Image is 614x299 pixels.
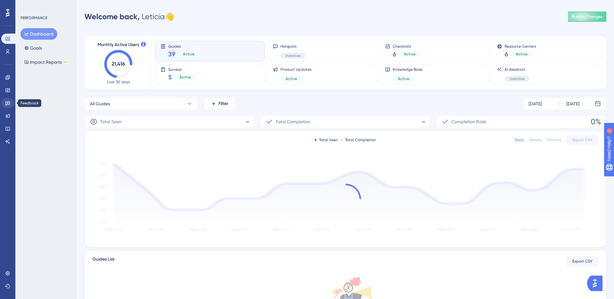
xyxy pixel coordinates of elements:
button: Export CSV [566,135,598,145]
div: Daily [515,137,524,142]
span: Export CSV [572,259,593,264]
span: Knowledge Base [393,67,422,72]
span: - [421,117,425,127]
div: Total Seen [315,137,338,142]
span: Checklists [393,44,421,48]
button: Impact ReportsBETA [20,56,73,68]
span: AI Assistant [505,67,530,72]
span: Monthly Active Users [98,41,139,49]
span: 39 [168,50,175,59]
button: All Guides [84,97,198,110]
span: Active [179,75,191,80]
span: Hotspots [280,44,305,49]
span: Active [516,52,527,57]
span: Completion Rate [452,118,486,125]
span: Product Updates [280,67,311,72]
button: Dashboard [20,28,57,40]
span: 6 [393,50,396,59]
button: Goals [20,42,46,54]
span: Filter [218,100,228,108]
span: Resource Centers [505,44,536,48]
span: Active [183,52,194,57]
span: Welcome back, [84,12,140,21]
div: [DATE] [529,100,542,108]
span: Surveys [168,67,196,71]
span: Guides [168,44,200,48]
iframe: UserGuiding AI Assistant Launcher [587,274,606,293]
button: Export CSV [566,256,598,266]
span: Last 30 days [107,79,130,85]
span: 0% [591,117,601,127]
button: Filter [203,97,235,110]
span: Total Completion [276,118,311,125]
div: 1 [44,3,46,8]
div: Weekly [529,137,542,142]
span: Active [404,52,415,57]
span: All Guides [90,100,110,108]
div: Monthly [547,137,561,142]
span: Inactive [510,76,524,81]
button: Publish Changes [568,12,606,22]
span: 6 [505,50,508,59]
div: BETA [63,61,69,64]
span: Export CSV [572,137,593,142]
span: - [246,117,249,127]
span: Publish Changes [572,14,602,19]
span: Active [286,76,297,81]
div: Total Completion [341,137,376,142]
div: PERFORMANCE [20,15,47,20]
div: Leticia 👋 [84,12,174,22]
span: Guides List [92,255,114,267]
span: Need Help? [15,2,40,9]
div: [DATE] [566,100,579,108]
text: 21,416 [112,61,125,67]
span: 5 [168,73,172,82]
span: Inactive [286,53,300,58]
span: Total Seen [100,118,122,125]
span: Active [398,76,409,81]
